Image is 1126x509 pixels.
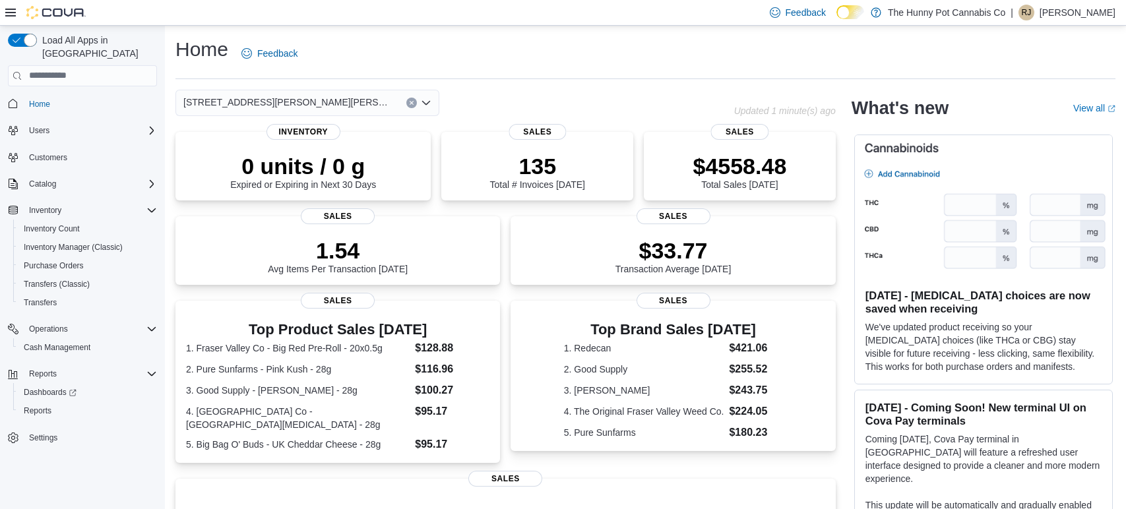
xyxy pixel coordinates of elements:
[186,384,410,397] dt: 3. Good Supply - [PERSON_NAME] - 28g
[13,293,162,312] button: Transfers
[18,239,157,255] span: Inventory Manager (Classic)
[836,19,837,20] span: Dark Mode
[18,276,157,292] span: Transfers (Classic)
[29,99,50,109] span: Home
[24,321,157,337] span: Operations
[1011,5,1013,20] p: |
[8,89,157,482] nav: Complex example
[24,366,62,382] button: Reports
[24,149,157,165] span: Customers
[421,98,431,108] button: Open list of options
[729,425,782,440] dd: $180.23
[29,125,49,136] span: Users
[18,384,82,400] a: Dashboards
[29,205,61,216] span: Inventory
[729,361,782,377] dd: $255.52
[711,124,768,140] span: Sales
[186,342,410,355] dt: 1. Fraser Valley Co - Big Red Pre-Roll - 20x0.5g
[266,124,340,140] span: Inventory
[490,153,585,179] p: 135
[301,293,375,309] span: Sales
[865,433,1102,485] p: Coming [DATE], Cova Pay terminal in [GEOGRAPHIC_DATA] will feature a refreshed user interface des...
[18,258,89,274] a: Purchase Orders
[13,402,162,420] button: Reports
[3,94,162,113] button: Home
[693,153,786,190] div: Total Sales [DATE]
[24,96,55,112] a: Home
[24,429,157,446] span: Settings
[729,382,782,398] dd: $243.75
[865,289,1102,315] h3: [DATE] - [MEDICAL_DATA] choices are now saved when receiving
[865,401,1102,427] h3: [DATE] - Coming Soon! New terminal UI on Cova Pay terminals
[186,363,410,376] dt: 2. Pure Sunfarms - Pink Kush - 28g
[29,369,57,379] span: Reports
[888,5,1005,20] p: The Hunny Pot Cannabis Co
[1108,105,1115,113] svg: External link
[3,365,162,383] button: Reports
[236,40,303,67] a: Feedback
[1073,103,1115,113] a: View allExternal link
[415,436,489,452] dd: $95.17
[637,293,710,309] span: Sales
[186,322,489,338] h3: Top Product Sales [DATE]
[13,220,162,238] button: Inventory Count
[175,36,228,63] h1: Home
[26,6,86,19] img: Cova
[268,237,408,274] div: Avg Items Per Transaction [DATE]
[18,221,85,237] a: Inventory Count
[18,403,157,419] span: Reports
[13,338,162,357] button: Cash Management
[230,153,376,190] div: Expired or Expiring in Next 30 Days
[186,438,410,451] dt: 5. Big Bag O' Buds - UK Cheddar Cheese - 28g
[729,340,782,356] dd: $421.06
[3,148,162,167] button: Customers
[564,322,783,338] h3: Top Brand Sales [DATE]
[18,384,157,400] span: Dashboards
[24,260,84,271] span: Purchase Orders
[3,201,162,220] button: Inventory
[1022,5,1032,20] span: RJ
[24,279,90,289] span: Transfers (Classic)
[24,202,157,218] span: Inventory
[24,176,61,192] button: Catalog
[301,208,375,224] span: Sales
[24,123,55,138] button: Users
[18,295,157,311] span: Transfers
[564,363,724,376] dt: 2. Good Supply
[18,239,128,255] a: Inventory Manager (Classic)
[637,208,710,224] span: Sales
[729,404,782,419] dd: $224.05
[29,152,67,163] span: Customers
[3,428,162,447] button: Settings
[852,98,949,119] h2: What's new
[564,342,724,355] dt: 1. Redecan
[615,237,732,274] div: Transaction Average [DATE]
[18,295,62,311] a: Transfers
[615,237,732,264] p: $33.77
[29,179,56,189] span: Catalog
[18,403,57,419] a: Reports
[3,175,162,193] button: Catalog
[509,124,566,140] span: Sales
[3,320,162,338] button: Operations
[693,153,786,179] p: $4558.48
[1040,5,1115,20] p: [PERSON_NAME]
[1018,5,1034,20] div: Richelle Jarrett
[24,366,157,382] span: Reports
[29,324,68,334] span: Operations
[3,121,162,140] button: Users
[186,405,410,431] dt: 4. [GEOGRAPHIC_DATA] Co - [GEOGRAPHIC_DATA][MEDICAL_DATA] - 28g
[13,275,162,293] button: Transfers (Classic)
[24,342,90,353] span: Cash Management
[18,258,157,274] span: Purchase Orders
[415,404,489,419] dd: $95.17
[786,6,826,19] span: Feedback
[183,94,393,110] span: [STREET_ADDRESS][PERSON_NAME][PERSON_NAME]
[24,176,157,192] span: Catalog
[24,150,73,165] a: Customers
[24,430,63,446] a: Settings
[24,405,51,416] span: Reports
[18,340,96,355] a: Cash Management
[13,256,162,275] button: Purchase Orders
[468,471,542,487] span: Sales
